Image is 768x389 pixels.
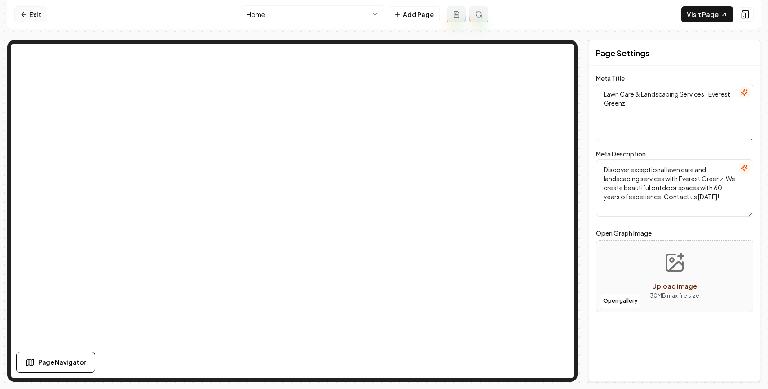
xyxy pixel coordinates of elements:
button: Page Navigator [16,352,95,373]
button: Add Page [388,6,440,22]
button: Add admin page prompt [447,6,466,22]
span: Page Navigator [38,358,86,367]
a: Exit [14,6,47,22]
h2: Page Settings [596,47,649,59]
label: Open Graph Image [596,228,753,238]
button: Regenerate page [469,6,488,22]
a: Visit Page [681,6,733,22]
label: Meta Description [596,150,646,158]
label: Meta Title [596,74,625,82]
span: Upload image [652,282,697,290]
button: Open gallery [600,294,640,308]
p: 30 MB max file size [650,291,699,300]
button: Upload image [643,245,706,308]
